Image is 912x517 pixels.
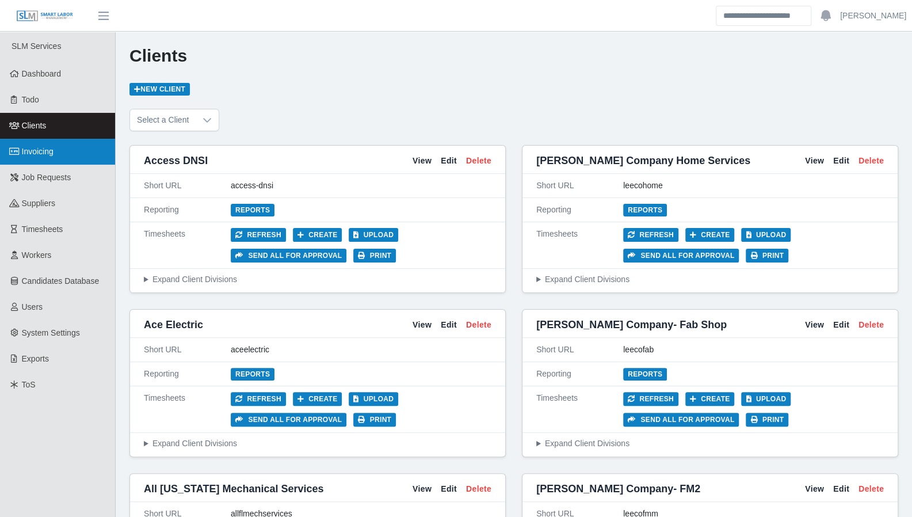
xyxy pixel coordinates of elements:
[833,319,849,331] a: Edit
[840,10,906,22] a: [PERSON_NAME]
[144,228,231,263] div: Timesheets
[623,368,667,381] a: Reports
[741,228,791,242] button: Upload
[231,204,274,216] a: Reports
[623,413,739,427] button: Send all for approval
[746,413,788,427] button: Print
[833,155,849,167] a: Edit
[536,153,750,169] span: [PERSON_NAME] Company Home Services
[231,344,491,356] div: aceelectric
[466,155,491,167] a: Delete
[623,344,884,356] div: leecofab
[536,180,623,192] div: Short URL
[353,413,396,427] button: Print
[536,392,623,427] div: Timesheets
[231,392,286,406] button: Refresh
[413,319,432,331] a: View
[144,438,491,450] summary: Expand Client Divisions
[16,10,74,22] img: SLM Logo
[22,147,54,156] span: Invoicing
[858,319,884,331] a: Delete
[231,249,346,263] button: Send all for approval
[858,155,884,167] a: Delete
[349,228,398,242] button: Upload
[144,344,231,356] div: Short URL
[536,317,727,333] span: [PERSON_NAME] Company- Fab Shop
[805,155,824,167] a: View
[22,302,43,311] span: Users
[805,483,824,495] a: View
[746,249,788,263] button: Print
[144,368,231,380] div: Reporting
[231,228,286,242] button: Refresh
[536,344,623,356] div: Short URL
[22,95,39,104] span: Todo
[623,392,678,406] button: Refresh
[130,109,196,131] span: Select a Client
[144,180,231,192] div: Short URL
[833,483,849,495] a: Edit
[536,368,623,380] div: Reporting
[466,319,491,331] a: Delete
[22,199,55,208] span: Suppliers
[441,483,457,495] a: Edit
[22,121,47,130] span: Clients
[623,249,739,263] button: Send all for approval
[441,155,457,167] a: Edit
[12,41,61,51] span: SLM Services
[536,438,884,450] summary: Expand Client Divisions
[144,481,323,497] span: All [US_STATE] Mechanical Services
[231,368,274,381] a: Reports
[144,204,231,216] div: Reporting
[623,228,678,242] button: Refresh
[22,328,80,337] span: System Settings
[22,225,63,234] span: Timesheets
[441,319,457,331] a: Edit
[231,180,491,192] div: access-dnsi
[536,273,884,286] summary: Expand Client Divisions
[129,83,190,96] a: New Client
[805,319,824,331] a: View
[129,45,898,66] h1: Clients
[144,153,208,169] span: Access DNSI
[144,392,231,427] div: Timesheets
[536,228,623,263] div: Timesheets
[22,69,62,78] span: Dashboard
[858,483,884,495] a: Delete
[741,392,791,406] button: Upload
[716,6,811,26] input: Search
[536,204,623,216] div: Reporting
[22,173,71,182] span: Job Requests
[685,228,735,242] button: Create
[293,392,342,406] button: Create
[144,317,203,333] span: Ace Electric
[22,276,100,286] span: Candidates Database
[353,249,396,263] button: Print
[144,273,491,286] summary: Expand Client Divisions
[22,380,36,389] span: ToS
[536,481,700,497] span: [PERSON_NAME] Company- FM2
[685,392,735,406] button: Create
[413,483,432,495] a: View
[349,392,398,406] button: Upload
[623,180,884,192] div: leecohome
[293,228,342,242] button: Create
[413,155,432,167] a: View
[22,354,49,363] span: Exports
[623,204,667,216] a: Reports
[466,483,491,495] a: Delete
[231,413,346,427] button: Send all for approval
[22,250,52,260] span: Workers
